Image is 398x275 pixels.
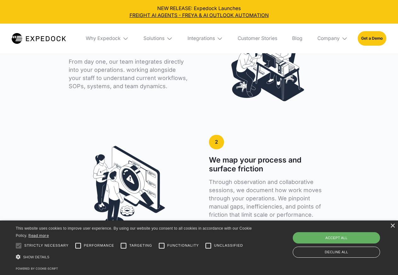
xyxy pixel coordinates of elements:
h1: We map your process and surface friction [209,156,329,173]
div: Integrations [187,35,215,42]
p: From day one, our team integrates directly into your operations. working alongside your staff to ... [69,58,189,90]
a: 2 [209,135,224,149]
div: NEW RELEASE: Expedock Launches [5,5,393,19]
a: FREIGHT AI AGENTS - FREYA & AI OUTLOOK AUTOMATION [5,12,393,19]
div: Accept all [293,232,380,243]
span: Unclassified [214,243,243,248]
span: This website uses cookies to improve user experience. By using our website you consent to all coo... [16,226,252,238]
div: Decline all [293,247,380,258]
a: Read more [28,233,49,238]
a: Get a Demo [358,31,386,45]
div: Show details [16,253,254,261]
span: Functionality [167,243,199,248]
div: Solutions [143,35,164,42]
div: Why Expedock [86,35,121,42]
a: Customer Stories [233,24,282,53]
a: Powered by cookie-script [16,267,58,270]
div: Close [390,224,395,228]
div: Company [317,35,340,42]
p: Through observation and collaborative sessions, we document how work moves through your operation... [209,178,329,219]
span: Strictly necessary [24,243,69,248]
span: Targeting [129,243,152,248]
span: Show details [23,255,49,259]
span: Performance [84,243,114,248]
a: Blog [287,24,307,53]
